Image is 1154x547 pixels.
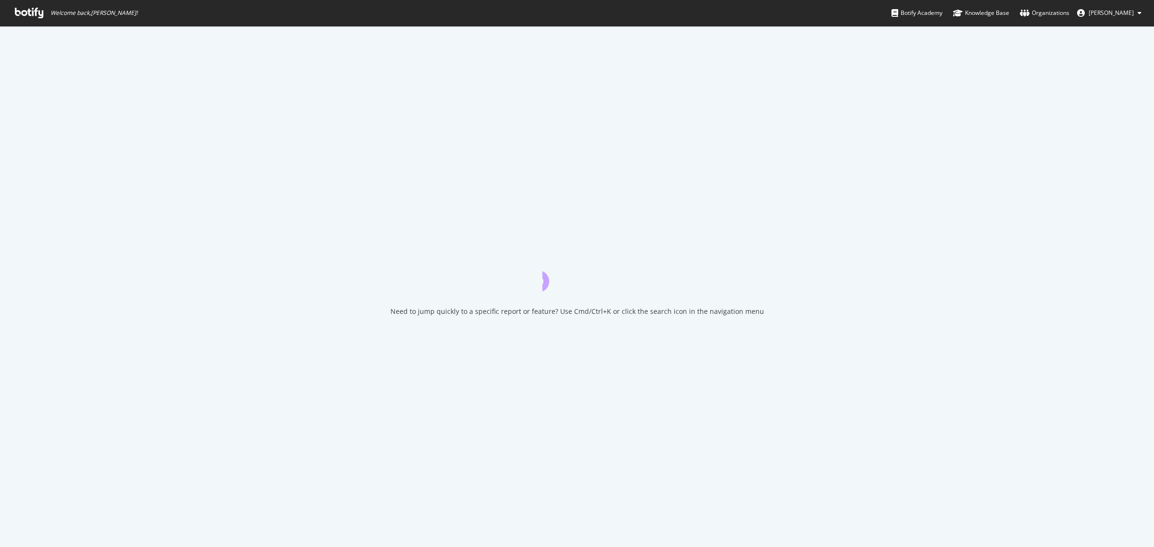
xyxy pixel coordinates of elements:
div: Organizations [1020,8,1069,18]
div: Knowledge Base [953,8,1009,18]
div: Need to jump quickly to a specific report or feature? Use Cmd/Ctrl+K or click the search icon in ... [390,307,764,316]
span: Quentin Arnold [1089,9,1134,17]
div: Botify Academy [891,8,942,18]
button: [PERSON_NAME] [1069,5,1149,21]
span: Welcome back, [PERSON_NAME] ! [50,9,138,17]
div: animation [542,257,612,291]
